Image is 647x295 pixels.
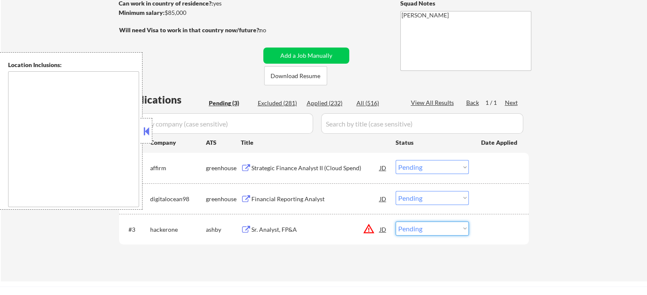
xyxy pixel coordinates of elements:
div: All (516) [356,99,399,107]
div: Back [466,98,480,107]
div: Pending (3) [209,99,251,107]
div: Title [241,138,388,147]
div: ashby [206,225,241,234]
div: Applied (232) [307,99,349,107]
div: $85,000 [119,8,260,17]
div: Financial Reporting Analyst [251,195,380,203]
div: Status [396,135,469,150]
div: Date Applied [481,138,519,147]
div: JD [379,160,388,175]
div: Next [505,98,519,107]
div: Location Inclusions: [8,61,139,69]
div: Sr. Analyst, FP&A [251,225,380,234]
div: hackerone [150,225,206,234]
div: Company [150,138,206,147]
div: View All Results [411,98,456,107]
div: affirm [150,164,206,172]
button: warning_amber [363,223,375,235]
div: #3 [128,225,143,234]
div: greenhouse [206,195,241,203]
div: Strategic Finance Analyst II (Cloud Spend) [251,164,380,172]
button: Add a Job Manually [263,48,349,64]
div: 1 / 1 [485,98,505,107]
div: digitalocean98 [150,195,206,203]
div: ATS [206,138,241,147]
div: greenhouse [206,164,241,172]
input: Search by title (case sensitive) [321,113,523,134]
div: Excluded (281) [258,99,300,107]
strong: Minimum salary: [119,9,165,16]
div: JD [379,191,388,206]
button: Download Resume [264,66,327,85]
div: Applications [122,95,206,105]
strong: Will need Visa to work in that country now/future?: [119,26,261,34]
div: no [259,26,284,34]
div: JD [379,222,388,237]
input: Search by company (case sensitive) [122,113,313,134]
